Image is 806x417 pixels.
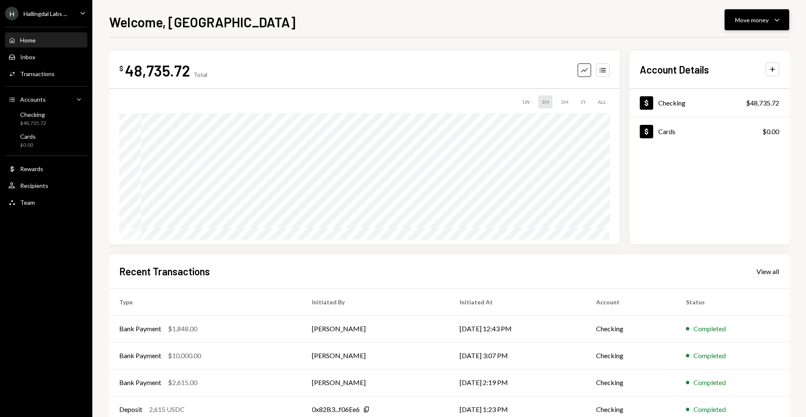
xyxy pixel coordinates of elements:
[5,92,87,107] a: Accounts
[20,96,46,103] div: Accounts
[119,324,161,334] div: Bank Payment
[5,66,87,81] a: Transactions
[302,315,450,342] td: [PERSON_NAME]
[5,49,87,64] a: Inbox
[20,165,43,172] div: Rewards
[586,369,676,396] td: Checking
[109,288,302,315] th: Type
[119,264,210,278] h2: Recent Transactions
[693,351,726,361] div: Completed
[119,404,142,414] div: Deposit
[168,324,197,334] div: $1,848.00
[746,98,779,108] div: $48,735.72
[450,315,586,342] td: [DATE] 12:43 PM
[5,7,18,20] div: H
[693,377,726,388] div: Completed
[20,53,35,61] div: Inbox
[109,13,296,30] h1: Welcome, [GEOGRAPHIC_DATA]
[586,315,676,342] td: Checking
[20,120,46,127] div: $48,735.72
[302,342,450,369] td: [PERSON_NAME]
[577,95,589,108] div: 1Y
[20,37,36,44] div: Home
[5,130,87,150] a: Cards$0.00
[20,182,48,189] div: Recipients
[735,16,769,24] div: Move money
[20,70,55,77] div: Transactions
[302,369,450,396] td: [PERSON_NAME]
[658,99,686,107] div: Checking
[5,161,87,176] a: Rewards
[630,89,789,117] a: Checking$48,735.72
[312,404,360,414] div: 0x82B3...f06Ee6
[20,133,36,140] div: Cards
[762,127,779,137] div: $0.00
[149,404,185,414] div: 2,615 USDC
[725,9,789,30] button: Move money
[20,111,46,118] div: Checking
[756,267,779,276] div: View all
[119,377,161,388] div: Bank Payment
[450,369,586,396] td: [DATE] 2:19 PM
[168,351,201,361] div: $10,000.00
[168,377,197,388] div: $2,615.00
[676,288,789,315] th: Status
[586,288,676,315] th: Account
[24,10,67,17] div: Hallingdal Labs ...
[518,95,533,108] div: 1W
[302,288,450,315] th: Initiated By
[693,404,726,414] div: Completed
[5,32,87,48] a: Home
[658,127,675,135] div: Cards
[586,342,676,369] td: Checking
[450,288,586,315] th: Initiated At
[20,199,35,206] div: Team
[20,142,36,149] div: $0.00
[194,71,207,78] div: Total
[119,64,123,73] div: $
[630,117,789,145] a: Cards$0.00
[640,63,709,77] h2: Account Details
[5,178,87,193] a: Recipients
[756,267,779,276] a: View all
[538,95,552,108] div: 1M
[450,342,586,369] td: [DATE] 3:07 PM
[5,108,87,129] a: Checking$48,735.72
[5,195,87,210] a: Team
[125,61,190,80] div: 48,735.72
[594,95,610,108] div: ALL
[557,95,572,108] div: 3M
[693,324,726,334] div: Completed
[119,351,161,361] div: Bank Payment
